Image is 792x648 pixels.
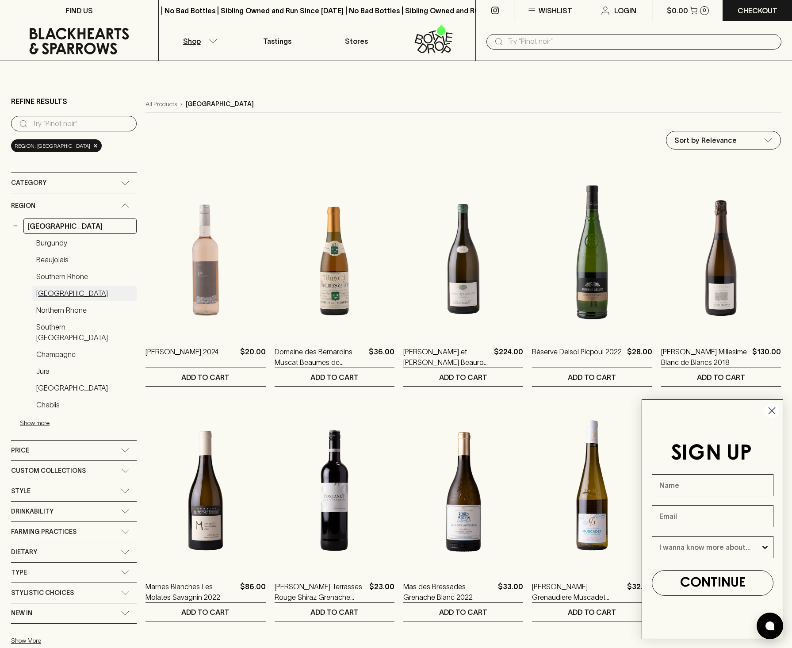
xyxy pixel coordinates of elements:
[661,368,781,386] button: ADD TO CART
[498,581,523,602] p: $33.00
[15,142,90,150] span: region: [GEOGRAPHIC_DATA]
[317,21,396,61] a: Stores
[532,346,622,368] a: Réserve Delsol Picpoul 2022
[532,603,652,621] button: ADD TO CART
[145,100,177,109] a: All Products
[11,608,32,619] span: New In
[666,131,781,149] div: Sort by Relevance
[403,368,523,386] button: ADD TO CART
[697,372,745,383] p: ADD TO CART
[65,5,93,16] p: FIND US
[671,444,752,464] span: SIGN UP
[238,21,317,61] a: Tastings
[568,607,616,617] p: ADD TO CART
[11,567,27,578] span: Type
[145,603,265,621] button: ADD TO CART
[159,21,238,61] button: Shop
[145,368,265,386] button: ADD TO CART
[275,346,365,368] a: Domaine des Bernardins Muscat Beaumes de [GEOGRAPHIC_DATA] 2021
[93,141,98,150] span: ×
[11,603,137,623] div: New In
[11,547,37,558] span: Dietary
[32,117,130,131] input: Try “Pinot noir”
[180,100,182,109] p: ›
[403,346,490,368] a: [PERSON_NAME] et [PERSON_NAME] Beauroy 1er Chablis Magnum 2021
[764,403,780,418] button: Close dialog
[32,347,137,362] a: Champagne
[652,570,773,596] button: CONTINUE
[240,346,266,368] p: $20.00
[11,177,46,188] span: Category
[23,219,137,234] a: [GEOGRAPHIC_DATA]
[439,372,487,383] p: ADD TO CART
[11,506,54,517] span: Drinkability
[263,36,291,46] p: Tastings
[11,481,137,501] div: Style
[652,505,773,527] input: Email
[532,368,652,386] button: ADD TO CART
[11,486,31,497] span: Style
[761,537,769,558] button: Show Options
[32,364,137,379] a: Jura
[661,346,749,368] a: [PERSON_NAME] Millesime Blanc de Blancs 2018
[614,5,636,16] p: Login
[633,391,792,648] div: FLYOUT Form
[275,603,394,621] button: ADD TO CART
[32,269,137,284] a: Southern Rhone
[145,413,265,568] img: Marnes Blanches Les Molates Savagnin 2022
[11,96,67,107] p: Refine Results
[403,581,494,602] p: Mas des Bressades Grenache Blanc 2022
[11,542,137,562] div: Dietary
[145,581,236,602] a: Marnes Blanches Les Molates Savagnin 2022
[11,445,29,456] span: Price
[181,372,230,383] p: ADD TO CART
[181,607,230,617] p: ADD TO CART
[11,441,137,460] div: Price
[11,173,137,193] div: Category
[275,413,394,568] img: Fontanet Les Terrasses Rouge Shiraz Grenache 2022
[275,178,394,333] img: Domaine des Bernardins Muscat Beaumes de Venise 2021
[403,413,523,568] img: Mas des Bressades Grenache Blanc 2022
[310,607,359,617] p: ADD TO CART
[11,200,35,211] span: Region
[627,346,652,368] p: $28.00
[703,8,706,13] p: 0
[310,372,359,383] p: ADD TO CART
[369,581,394,602] p: $23.00
[186,100,254,109] p: [GEOGRAPHIC_DATA]
[752,346,781,368] p: $130.00
[145,346,218,368] a: [PERSON_NAME] 2024
[494,346,523,368] p: $224.00
[532,178,652,333] img: Réserve Delsol Picpoul 2022
[532,413,652,568] img: Olivier Cottenceau Grenaudiere Muscadet 2022
[11,587,74,598] span: Stylistic Choices
[674,135,737,146] p: Sort by Relevance
[32,380,137,395] a: [GEOGRAPHIC_DATA]
[32,235,137,250] a: Burgundy
[11,502,137,521] div: Drinkability
[439,607,487,617] p: ADD TO CART
[508,35,774,49] input: Try "Pinot noir"
[11,526,77,537] span: Farming Practices
[240,581,266,602] p: $86.00
[275,581,366,602] a: [PERSON_NAME] Terrasses Rouge Shiraz Grenache 2022
[32,319,137,345] a: Southern [GEOGRAPHIC_DATA]
[403,603,523,621] button: ADD TO CART
[765,621,774,630] img: bubble-icon
[659,537,761,558] input: I wanna know more about...
[11,563,137,583] div: Type
[32,397,137,412] a: Chablis
[403,178,523,333] img: Agnes et Didier Dauvissat Beauroy 1er Chablis Magnum 2021
[32,252,137,267] a: Beaujolais
[532,581,623,602] p: [PERSON_NAME] Grenaudiere Muscadet 2022
[652,474,773,496] input: Name
[11,222,20,230] button: −
[11,583,137,603] div: Stylistic Choices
